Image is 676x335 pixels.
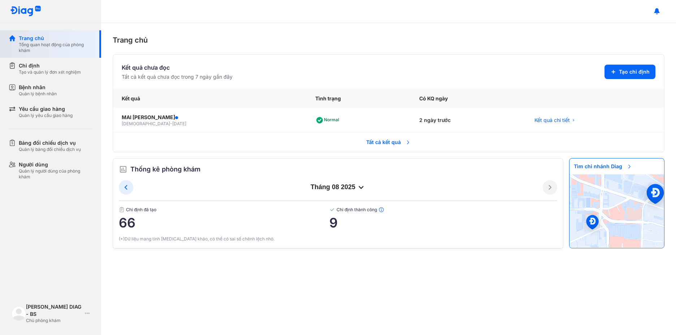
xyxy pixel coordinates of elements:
img: info.7e716105.svg [378,207,384,213]
span: [DEMOGRAPHIC_DATA] [122,121,170,126]
span: Chỉ định đã tạo [119,207,329,213]
div: MAI [PERSON_NAME] [122,114,298,121]
span: 66 [119,216,329,230]
img: document.50c4cfd0.svg [119,207,125,213]
div: Kết quả [113,89,307,108]
span: Tìm chi nhánh Diag [569,158,637,174]
div: Normal [315,114,342,126]
div: Kết quả chưa đọc [122,63,233,72]
button: Tạo chỉ định [604,65,655,79]
div: tháng 08 2025 [133,183,543,192]
div: Chủ phòng khám [26,318,82,323]
div: Bảng đối chiếu dịch vụ [19,139,81,147]
div: Chỉ định [19,62,81,69]
img: logo [10,6,41,17]
span: Thống kê phòng khám [130,164,200,174]
div: (*)Dữ liệu mang tính [MEDICAL_DATA] khảo, có thể có sai số chênh lệch nhỏ. [119,236,557,242]
div: Trang chủ [113,35,664,45]
div: Tổng quan hoạt động của phòng khám [19,42,92,53]
div: Tình trạng [307,89,411,108]
div: Người dùng [19,161,92,168]
div: Quản lý bệnh nhân [19,91,57,97]
div: Quản lý yêu cầu giao hàng [19,113,73,118]
img: order.5a6da16c.svg [119,165,127,174]
div: Quản lý bảng đối chiếu dịch vụ [19,147,81,152]
div: Bệnh nhân [19,84,57,91]
div: Quản lý người dùng của phòng khám [19,168,92,180]
span: [DATE] [172,121,186,126]
div: Yêu cầu giao hàng [19,105,73,113]
span: Chỉ định thành công [329,207,557,213]
span: 9 [329,216,557,230]
div: Trang chủ [19,35,92,42]
img: logo [12,306,26,321]
span: Kết quả chi tiết [534,117,570,124]
div: 2 ngày trước [411,108,526,133]
div: [PERSON_NAME] DIAG - BS [26,303,82,318]
img: checked-green.01cc79e0.svg [329,207,335,213]
span: Tạo chỉ định [619,68,650,75]
span: - [170,121,172,126]
span: Tất cả kết quả [362,134,415,150]
div: Tạo và quản lý đơn xét nghiệm [19,69,81,75]
div: Tất cả kết quả chưa đọc trong 7 ngày gần đây [122,73,233,81]
div: Có KQ ngày [411,89,526,108]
